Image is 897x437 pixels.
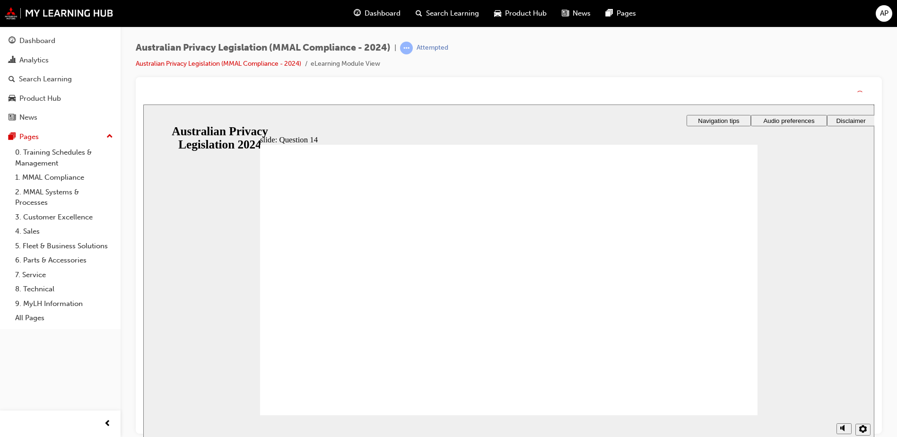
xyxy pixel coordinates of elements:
span: car-icon [9,95,16,103]
span: guage-icon [354,8,361,19]
a: Product Hub [4,90,117,107]
a: 6. Parts & Accessories [11,253,117,268]
a: pages-iconPages [598,4,644,23]
img: mmal [5,7,113,19]
a: 8. Technical [11,282,117,297]
button: Audio preferences [608,10,684,22]
label: Zoom to fit [712,331,731,359]
div: Attempted [417,44,448,52]
a: 9. MyLH Information [11,297,117,311]
span: learningRecordVerb_ATTEMPT-icon [400,42,413,54]
input: volume [694,331,755,338]
button: Mute (Ctrl+Alt+M) [693,319,708,330]
button: Pages [4,128,117,146]
span: pages-icon [606,8,613,19]
button: DashboardAnalyticsSearch LearningProduct HubNews [4,30,117,128]
span: news-icon [9,114,16,122]
span: Pages [617,8,636,19]
span: Australian Privacy Legislation (MMAL Compliance - 2024) [136,43,391,53]
span: chart-icon [9,56,16,65]
span: Product Hub [505,8,547,19]
a: 2. MMAL Systems & Processes [11,185,117,210]
span: search-icon [416,8,422,19]
span: | [394,43,396,53]
span: Navigation tips [555,13,596,20]
a: 5. Fleet & Business Solutions [11,239,117,253]
span: Search Learning [426,8,479,19]
div: Dashboard [19,35,55,46]
span: Disclaimer [693,13,722,20]
a: 3. Customer Excellence [11,210,117,225]
a: car-iconProduct Hub [487,4,554,23]
div: Pages [19,131,39,142]
button: AP [876,5,892,22]
a: news-iconNews [554,4,598,23]
button: Settings [712,319,727,331]
div: misc controls [688,311,726,341]
span: car-icon [494,8,501,19]
button: Disclaimer [684,10,732,22]
span: pages-icon [9,133,16,141]
a: Dashboard [4,32,117,50]
div: News [19,112,37,123]
span: guage-icon [9,37,16,45]
button: Navigation tips [543,10,608,22]
a: Australian Privacy Legislation (MMAL Compliance - 2024) [136,60,301,68]
a: News [4,109,117,126]
div: Product Hub [19,93,61,104]
span: news-icon [562,8,569,19]
a: All Pages [11,311,117,325]
span: up-icon [106,131,113,143]
a: Analytics [4,52,117,69]
li: eLearning Module View [311,59,380,70]
div: Analytics [19,55,49,66]
a: Search Learning [4,70,117,88]
a: 4. Sales [11,224,117,239]
a: search-iconSearch Learning [408,4,487,23]
span: Dashboard [365,8,401,19]
div: Search Learning [19,74,72,85]
a: guage-iconDashboard [346,4,408,23]
span: News [573,8,591,19]
a: 0. Training Schedules & Management [11,145,117,170]
span: search-icon [9,75,15,84]
a: 7. Service [11,268,117,282]
span: Audio preferences [620,13,671,20]
span: prev-icon [104,418,111,430]
span: AP [880,8,888,19]
a: 1. MMAL Compliance [11,170,117,185]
